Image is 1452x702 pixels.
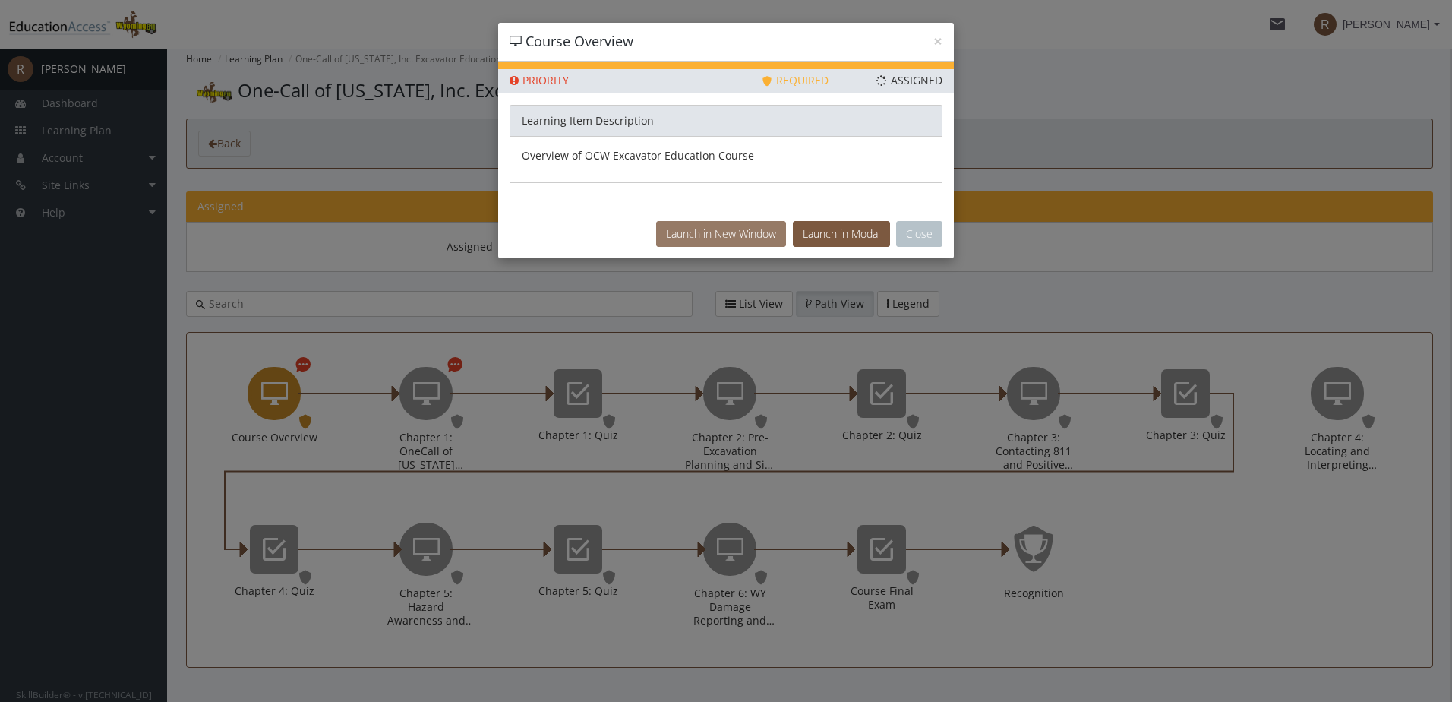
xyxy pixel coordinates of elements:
[876,73,942,87] span: Assigned
[522,148,930,163] p: Overview of OCW Excavator Education Course
[656,221,786,247] button: Launch in New Window
[933,33,942,49] button: ×
[526,32,633,50] span: Course Overview
[896,221,942,247] button: Close
[762,73,829,87] span: Required
[510,105,942,136] div: Learning Item Description
[510,73,569,87] span: Priority
[793,221,890,247] button: Launch in Modal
